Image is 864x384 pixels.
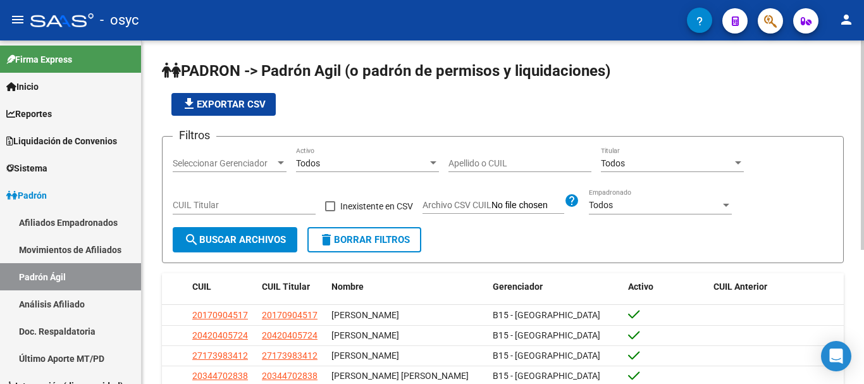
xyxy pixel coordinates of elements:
span: B15 - [GEOGRAPHIC_DATA] [493,330,600,340]
datatable-header-cell: Gerenciador [488,273,624,300]
button: Exportar CSV [171,93,276,116]
datatable-header-cell: CUIL Anterior [708,273,844,300]
datatable-header-cell: CUIL Titular [257,273,326,300]
span: 20420405724 [192,330,248,340]
span: Inexistente en CSV [340,199,413,214]
span: 20344702838 [262,371,318,381]
h3: Filtros [173,127,216,144]
mat-icon: search [184,232,199,247]
div: Open Intercom Messenger [821,341,851,371]
span: Nombre [331,282,364,292]
span: 20170904517 [262,310,318,320]
span: Padrón [6,189,47,202]
span: Buscar Archivos [184,234,286,245]
span: CUIL Anterior [713,282,767,292]
span: 20420405724 [262,330,318,340]
mat-icon: file_download [182,96,197,111]
span: Sistema [6,161,47,175]
span: PADRON -> Padrón Agil (o padrón de permisos y liquidaciones) [162,62,610,80]
span: CUIL [192,282,211,292]
span: [PERSON_NAME] [331,330,399,340]
button: Borrar Filtros [307,227,421,252]
mat-icon: person [839,12,854,27]
span: Archivo CSV CUIL [423,200,491,210]
mat-icon: help [564,193,579,208]
span: B15 - [GEOGRAPHIC_DATA] [493,350,600,361]
span: Gerenciador [493,282,543,292]
span: [PERSON_NAME] [331,350,399,361]
mat-icon: delete [319,232,334,247]
span: Reportes [6,107,52,121]
datatable-header-cell: Nombre [326,273,488,300]
span: B15 - [GEOGRAPHIC_DATA] [493,310,600,320]
span: Activo [628,282,653,292]
mat-icon: menu [10,12,25,27]
span: Todos [589,200,613,210]
span: 20344702838 [192,371,248,381]
span: Exportar CSV [182,99,266,110]
input: Archivo CSV CUIL [491,200,564,211]
span: Liquidación de Convenios [6,134,117,148]
button: Buscar Archivos [173,227,297,252]
datatable-header-cell: CUIL [187,273,257,300]
span: Seleccionar Gerenciador [173,158,275,169]
span: Inicio [6,80,39,94]
span: Todos [601,158,625,168]
span: 27173983412 [262,350,318,361]
span: Firma Express [6,53,72,66]
span: [PERSON_NAME] [331,310,399,320]
span: CUIL Titular [262,282,310,292]
span: - osyc [100,6,139,34]
span: [PERSON_NAME] [PERSON_NAME] [331,371,469,381]
span: 27173983412 [192,350,248,361]
span: Todos [296,158,320,168]
span: B15 - [GEOGRAPHIC_DATA] [493,371,600,381]
datatable-header-cell: Activo [623,273,708,300]
span: 20170904517 [192,310,248,320]
span: Borrar Filtros [319,234,410,245]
